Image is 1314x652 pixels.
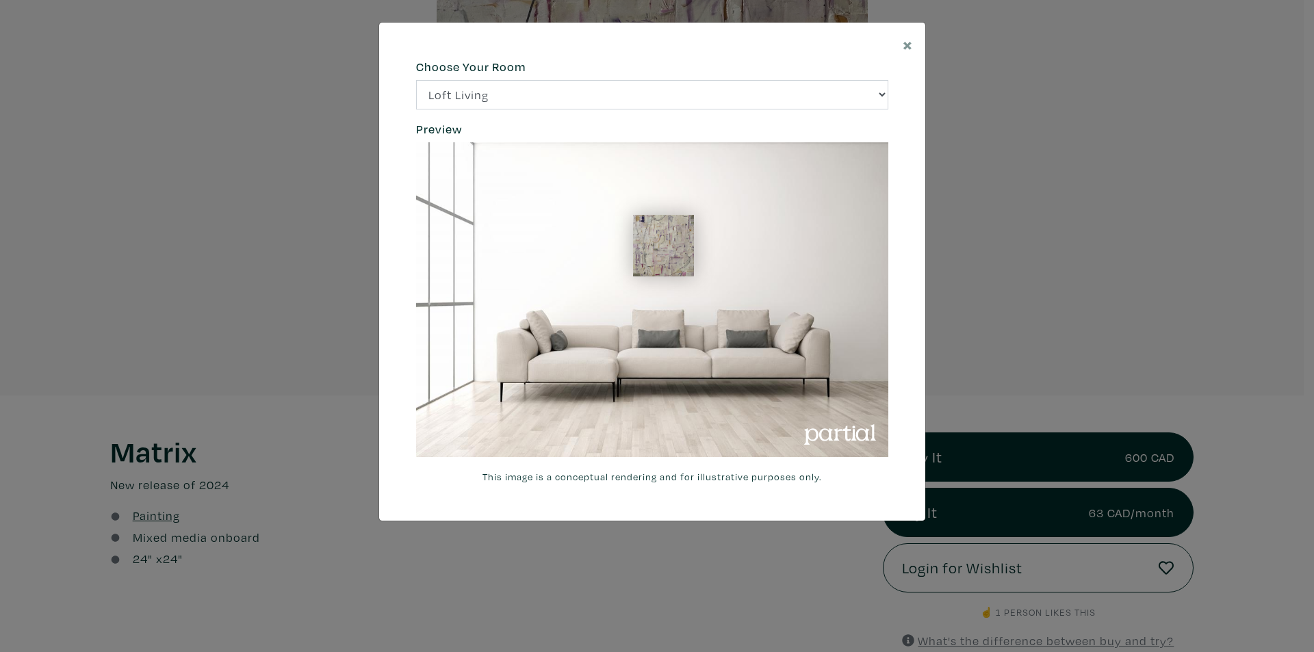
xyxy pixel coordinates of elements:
small: This image is a conceptual rendering and for illustrative purposes only. [416,469,888,484]
span: × [903,32,913,56]
h6: Choose Your Room [416,60,888,75]
h6: Preview [416,122,888,137]
img: phpThumb.php [416,142,888,457]
img: phpThumb.php [633,215,694,276]
button: Close [890,23,925,66]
